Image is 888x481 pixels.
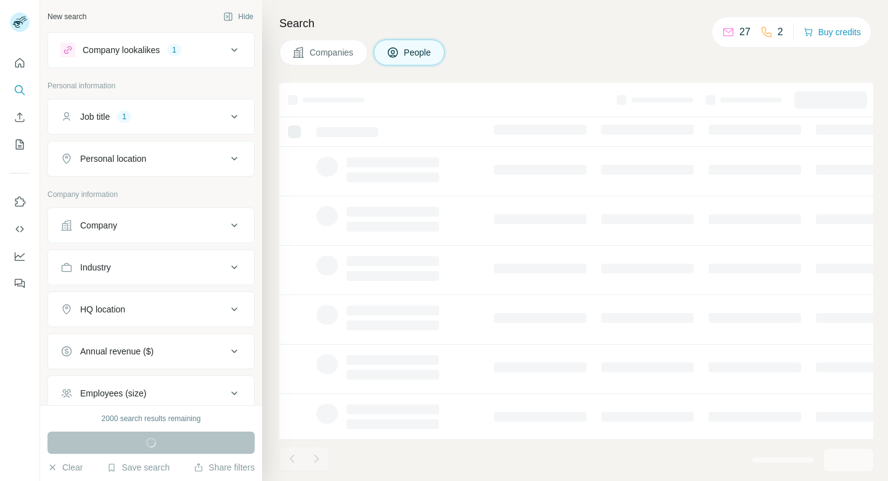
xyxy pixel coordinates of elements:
div: Company lookalikes [83,44,160,56]
div: Employees (size) [80,387,146,399]
p: 27 [739,25,750,40]
button: Share filters [194,461,255,474]
button: Hide [215,7,262,26]
div: Industry [80,261,111,274]
p: Personal information [47,80,255,91]
button: Company [48,211,254,240]
button: Company lookalikes1 [48,35,254,65]
button: Quick start [10,52,30,74]
button: Use Surfe on LinkedIn [10,191,30,213]
button: Save search [107,461,170,474]
button: Industry [48,253,254,282]
button: Personal location [48,144,254,174]
h4: Search [279,15,873,32]
div: New search [47,11,86,22]
div: 1 [167,44,181,56]
button: HQ location [48,295,254,324]
div: HQ location [80,303,125,316]
button: My lists [10,133,30,156]
button: Use Surfe API [10,218,30,240]
button: Feedback [10,272,30,295]
button: Enrich CSV [10,106,30,128]
div: Personal location [80,153,146,165]
span: Companies [310,46,355,59]
div: 2000 search results remaining [102,413,201,424]
div: Company [80,219,117,232]
button: Clear [47,461,83,474]
button: Buy credits [804,23,861,41]
p: 2 [778,25,783,40]
div: Annual revenue ($) [80,345,154,358]
button: Employees (size) [48,379,254,408]
p: Company information [47,189,255,200]
div: Job title [80,111,110,123]
button: Search [10,79,30,101]
button: Annual revenue ($) [48,337,254,366]
span: People [404,46,432,59]
button: Job title1 [48,102,254,132]
div: 1 [117,111,131,122]
button: Dashboard [10,245,30,267]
